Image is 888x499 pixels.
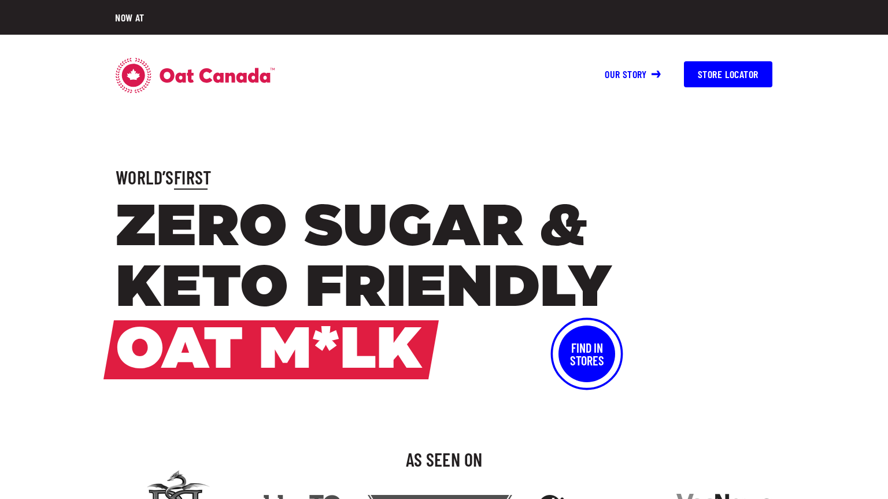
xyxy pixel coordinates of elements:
[558,326,615,382] button: Find InStores
[115,10,144,24] h4: NOW AT
[174,166,212,188] span: First
[116,165,772,190] h3: World’s
[116,447,772,472] h3: As Seen On
[672,69,772,80] a: Store Locator
[605,68,661,80] a: Our story
[116,320,422,379] span: Oat M*lk
[116,199,772,382] h1: Zero Sugar & Keto Friendly
[684,61,772,87] button: Store Locator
